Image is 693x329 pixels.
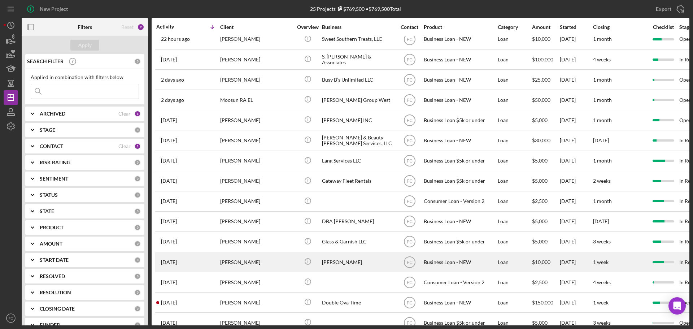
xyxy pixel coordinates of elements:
[161,300,177,306] time: 2025-09-20 13:37
[407,57,413,62] text: FC
[593,97,612,103] time: 1 month
[220,151,292,170] div: [PERSON_NAME]
[407,118,413,123] text: FC
[424,50,496,69] div: Business Loan - NEW
[220,273,292,292] div: [PERSON_NAME]
[40,290,71,295] b: RESOLUTION
[70,40,99,51] button: Apply
[424,24,496,30] div: Product
[593,259,609,265] time: 1 week
[220,212,292,231] div: [PERSON_NAME]
[532,320,548,326] span: $5,000
[593,320,611,326] time: 3 weeks
[560,232,592,251] div: [DATE]
[220,232,292,251] div: [PERSON_NAME]
[424,293,496,312] div: Business Loan - NEW
[424,151,496,170] div: Business Loan $5k or under
[424,273,496,292] div: Consumer Loan - Version 2
[161,259,177,265] time: 2025-09-24 16:18
[593,117,612,123] time: 1 month
[593,299,609,306] time: 1 week
[498,131,531,150] div: Loan
[498,30,531,49] div: Loan
[134,241,141,247] div: 0
[407,77,413,82] text: FC
[498,252,531,272] div: Loan
[161,280,177,285] time: 2025-09-21 23:51
[134,159,141,166] div: 0
[532,238,548,244] span: $5,000
[532,259,550,265] span: $10,000
[322,151,394,170] div: Lang Services LLC
[118,143,131,149] div: Clear
[220,90,292,109] div: Moosun RA EL
[407,138,413,143] text: FC
[40,2,68,16] div: New Project
[593,77,612,83] time: 1 month
[668,297,686,315] div: Open Intercom Messenger
[560,252,592,272] div: [DATE]
[407,239,413,244] text: FC
[407,320,413,325] text: FC
[322,131,394,150] div: [PERSON_NAME] & Beauty [PERSON_NAME] Services, LLC
[40,127,55,133] b: STAGE
[294,24,321,30] div: Overview
[322,90,394,109] div: [PERSON_NAME] Group West
[593,198,612,204] time: 1 month
[134,289,141,296] div: 0
[593,137,609,143] time: [DATE]
[322,232,394,251] div: Glass & Garnish LLC
[134,127,141,133] div: 0
[560,293,592,312] div: [DATE]
[424,212,496,231] div: Business Loan - NEW
[161,117,177,123] time: 2025-10-07 22:44
[220,111,292,130] div: [PERSON_NAME]
[424,131,496,150] div: Business Loan - NEW
[161,320,177,326] time: 2025-09-19 00:36
[220,131,292,150] div: [PERSON_NAME]
[161,198,177,204] time: 2025-10-03 17:18
[134,208,141,215] div: 0
[498,232,531,251] div: Loan
[134,143,141,150] div: 1
[656,2,671,16] div: Export
[560,131,592,150] div: [DATE]
[161,158,177,164] time: 2025-10-07 13:05
[40,143,63,149] b: CONTACT
[532,97,550,103] span: $50,000
[407,37,413,42] text: FC
[560,90,592,109] div: [DATE]
[161,239,177,244] time: 2025-09-30 16:59
[593,238,611,244] time: 3 weeks
[560,172,592,191] div: [DATE]
[593,24,647,30] div: Closing
[161,218,177,224] time: 2025-10-01 15:40
[161,77,184,83] time: 2025-10-09 04:55
[532,77,550,83] span: $25,000
[498,293,531,312] div: Loan
[424,232,496,251] div: Business Loan $5k or under
[593,56,611,62] time: 4 weeks
[322,30,394,49] div: Sweet Southern Treats, LLC
[560,151,592,170] div: [DATE]
[532,117,548,123] span: $5,000
[220,192,292,211] div: [PERSON_NAME]
[560,70,592,89] div: [DATE]
[40,111,65,117] b: ARCHIVED
[220,172,292,191] div: [PERSON_NAME]
[220,293,292,312] div: [PERSON_NAME]
[118,111,131,117] div: Clear
[424,252,496,272] div: Business Loan - NEW
[532,157,548,164] span: $5,000
[407,159,413,164] text: FC
[560,24,592,30] div: Started
[498,151,531,170] div: Loan
[532,137,550,143] span: $30,000
[40,192,58,198] b: STATUS
[532,56,553,62] span: $100,000
[407,219,413,224] text: FC
[593,279,611,285] time: 4 weeks
[134,176,141,182] div: 0
[593,218,609,224] time: [DATE]
[322,111,394,130] div: [PERSON_NAME] INC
